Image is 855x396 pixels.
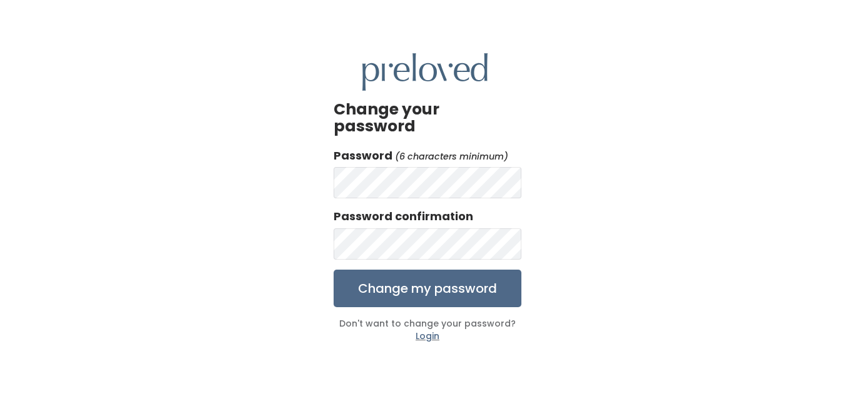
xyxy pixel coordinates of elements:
h3: Change your password [334,101,521,135]
label: Password confirmation [334,208,473,225]
em: (6 characters minimum) [395,150,508,163]
div: Don't want to change your password? [334,307,521,343]
input: Change my password [334,270,521,307]
label: Password [334,148,392,164]
a: Login [416,330,439,342]
img: preloved logo [362,53,488,90]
